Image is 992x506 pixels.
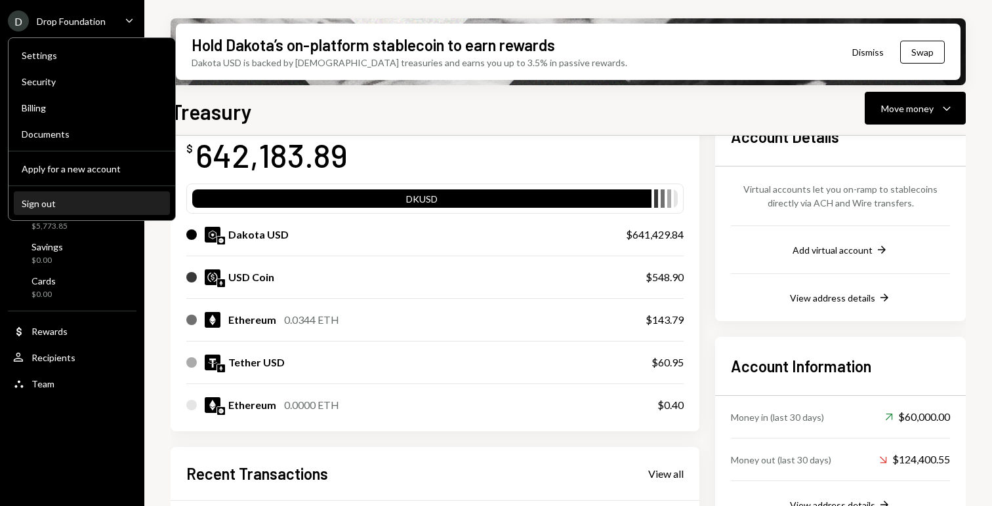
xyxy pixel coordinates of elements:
[205,397,220,413] img: ETH
[228,269,274,285] div: USD Coin
[31,221,70,232] div: $5,773.85
[284,397,339,413] div: 0.0000 ETH
[217,364,225,372] img: ethereum-mainnet
[8,372,136,395] a: Team
[8,237,136,269] a: Savings$0.00
[196,134,348,176] div: 642,183.89
[731,410,824,424] div: Money in (last 30 days)
[22,128,162,140] div: Documents
[31,241,63,252] div: Savings
[731,453,831,467] div: Money out (last 30 days)
[31,289,56,300] div: $0.00
[228,312,276,328] div: Ethereum
[22,76,162,87] div: Security
[626,227,684,243] div: $641,429.84
[14,43,170,67] a: Settings
[192,192,651,210] div: DKUSD
[8,319,136,343] a: Rewards
[836,37,900,68] button: Dismiss
[205,355,220,370] img: USDT
[793,243,888,258] button: Add virtual account
[648,467,684,480] div: View all
[22,163,162,174] div: Apply for a new account
[22,50,162,61] div: Settings
[186,463,328,484] h2: Recent Transactions
[31,255,63,266] div: $0.00
[14,96,170,119] a: Billing
[793,244,873,256] div: Add virtual account
[646,269,684,285] div: $548.90
[731,182,950,210] div: Virtual accounts let you on-ramp to stablecoins directly via ACH and Wire transfers.
[900,41,945,64] button: Swap
[646,312,684,328] div: $143.79
[217,407,225,415] img: base-mainnet
[14,192,170,216] button: Sign out
[8,10,29,31] div: D
[14,122,170,146] a: Documents
[8,345,136,369] a: Recipients
[881,102,934,115] div: Move money
[651,355,684,370] div: $60.95
[37,16,106,27] div: Drop Foundation
[284,312,339,328] div: 0.0344 ETH
[879,452,950,467] div: $124,400.55
[228,355,285,370] div: Tether USD
[31,326,68,337] div: Rewards
[8,271,136,303] a: Cards$0.00
[217,237,225,244] img: base-mainnet
[31,275,56,286] div: Cards
[790,292,875,303] div: View address details
[228,397,276,413] div: Ethereum
[31,352,75,363] div: Recipients
[731,126,950,147] h2: Account Details
[14,157,170,181] button: Apply for a new account
[171,98,252,125] h1: Treasury
[22,198,162,209] div: Sign out
[657,397,684,413] div: $0.40
[186,142,193,155] div: $
[205,227,220,243] img: DKUSD
[31,378,54,389] div: Team
[205,312,220,328] img: ETH
[885,409,950,425] div: $60,000.00
[14,69,170,93] a: Security
[192,56,627,69] div: Dakota USD is backed by [DEMOGRAPHIC_DATA] treasuries and earns you up to 3.5% in passive rewards.
[865,92,966,125] button: Move money
[217,279,225,287] img: ethereum-mainnet
[22,102,162,113] div: Billing
[192,34,555,56] div: Hold Dakota’s on-platform stablecoin to earn rewards
[790,291,891,305] button: View address details
[205,269,220,285] img: USDC
[228,227,289,243] div: Dakota USD
[648,466,684,480] a: View all
[731,355,950,377] h2: Account Information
